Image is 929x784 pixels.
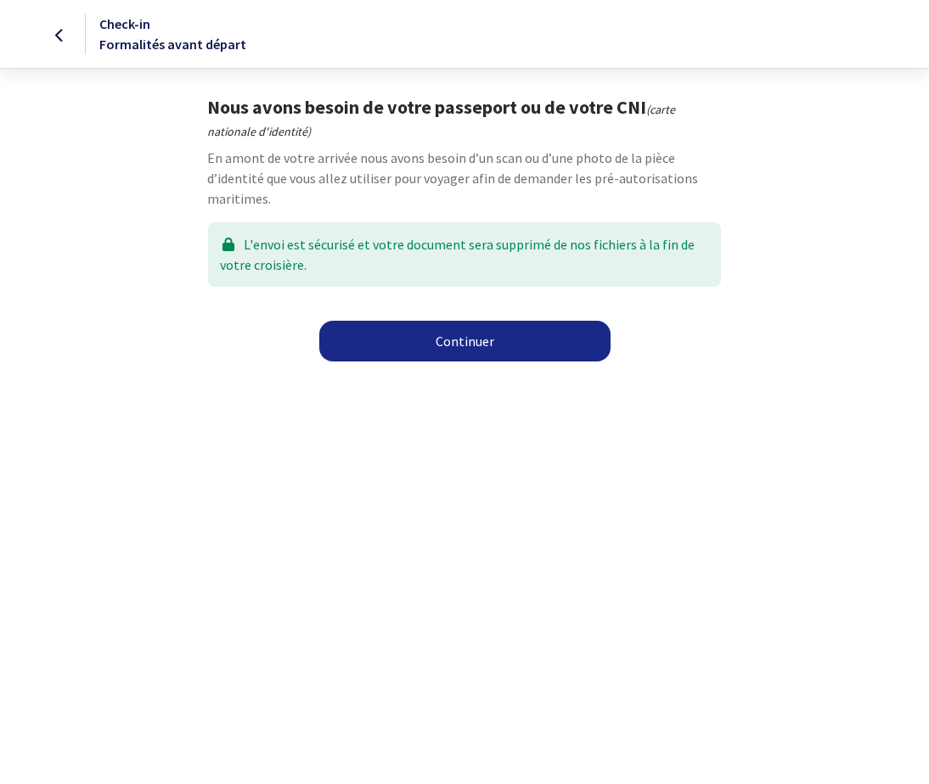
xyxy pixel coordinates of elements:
[207,102,675,139] i: (carte nationale d'identité)
[208,222,721,287] div: L'envoi est sécurisé et votre document sera supprimé de nos fichiers à la fin de votre croisière.
[319,321,611,361] a: Continuer
[207,148,722,209] p: En amont de votre arrivée nous avons besoin d’un scan ou d’une photo de la pièce d’identité que v...
[99,15,246,53] span: Check-in Formalités avant départ
[207,96,722,141] h1: Nous avons besoin de votre passeport ou de votre CNI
